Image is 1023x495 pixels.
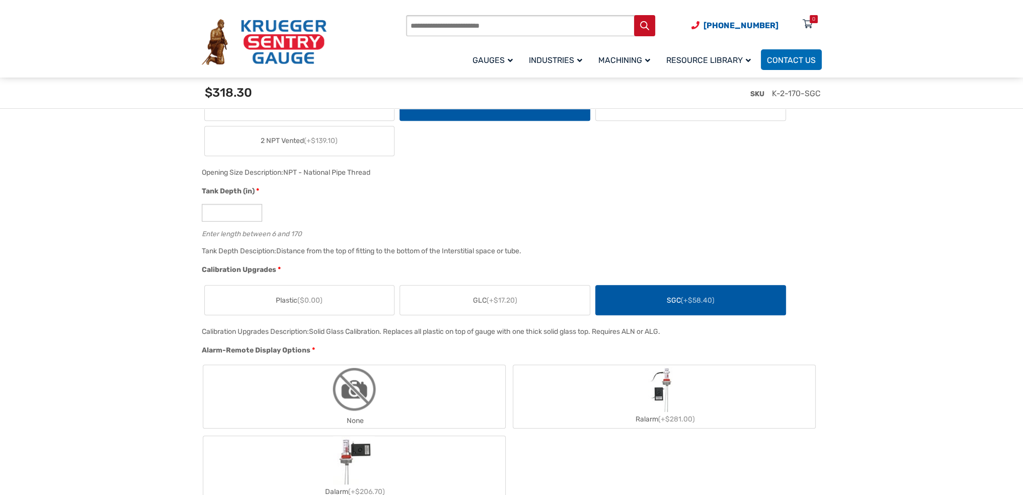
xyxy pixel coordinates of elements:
span: Gauges [473,55,513,65]
span: SKU [750,90,764,98]
a: Phone Number (920) 434-8860 [691,19,778,32]
span: [PHONE_NUMBER] [703,21,778,30]
abbr: required [312,345,315,356]
span: Plastic [276,295,323,306]
span: K-2-170-SGC [772,89,821,98]
label: Ralarm [513,367,815,427]
span: ($0.00) [297,296,323,305]
div: None [203,413,505,428]
span: Industries [529,55,582,65]
a: Resource Library [660,48,761,72]
span: Tank Depth (in) [202,187,255,195]
span: 2 NPT Vented [261,135,338,146]
div: Enter length between 6 and 170 [202,228,817,237]
span: Calibration Upgrades [202,265,276,274]
a: Contact Us [761,49,822,70]
label: None [203,365,505,428]
div: Distance from the top of fitting to the bottom of the Interstitial space or tube. [276,247,521,255]
div: Solid Glass Calibration. Replaces all plastic on top of gauge with one thick solid glass top. Req... [309,327,660,336]
span: (+$58.40) [681,296,715,305]
span: Tank Depth Desciption: [202,247,276,255]
span: (+$139.10) [304,136,338,145]
span: (+$17.20) [487,296,517,305]
span: Alarm-Remote Display Options [202,346,310,355]
span: Opening Size Description: [202,168,283,177]
span: Resource Library [666,55,751,65]
span: (+$281.00) [658,415,695,423]
a: Industries [523,48,592,72]
abbr: required [256,186,259,196]
div: 0 [812,15,815,23]
img: Krueger Sentry Gauge [202,19,327,65]
a: Machining [592,48,660,72]
span: Contact Us [767,55,816,65]
span: Machining [598,55,650,65]
div: NPT - National Pipe Thread [283,168,370,177]
abbr: required [278,264,281,275]
span: SGC [667,295,715,306]
div: Ralarm [513,412,815,427]
a: Gauges [466,48,523,72]
span: GLC [473,295,517,306]
span: Calibration Upgrades Description: [202,327,309,336]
